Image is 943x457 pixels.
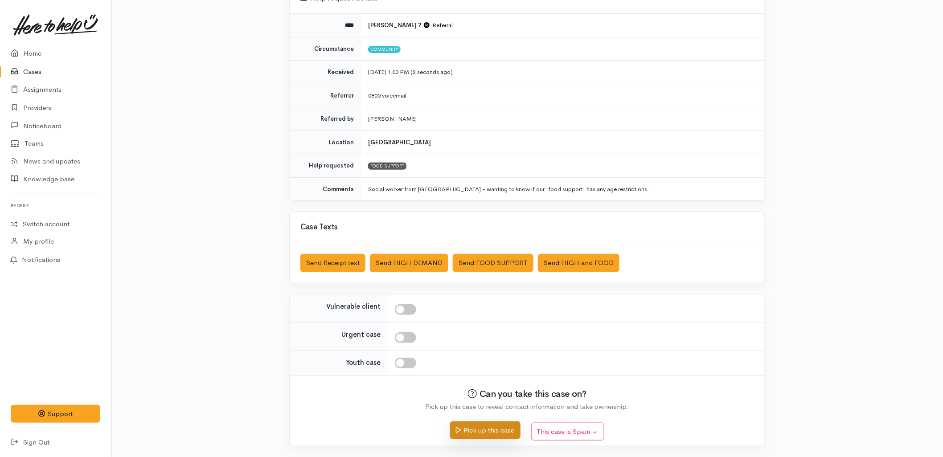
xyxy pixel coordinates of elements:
[290,84,361,107] td: Referrer
[370,254,448,272] button: Send HIGH DEMAND
[361,177,765,200] td: Social worker from [GEOGRAPHIC_DATA] - wanting to know if our 'food support' has any age restrict...
[538,254,619,272] button: Send HIGH and FOOD
[290,107,361,131] td: Referred by
[368,21,421,29] b: [PERSON_NAME] ?
[11,405,100,423] button: Support
[416,402,639,412] div: Pick up this case to reveal contact information and take ownership.
[531,423,604,441] button: This case is Spam
[11,200,100,212] h6: Profile
[290,61,361,84] td: Received
[290,37,361,61] td: Circumstance
[341,330,381,340] label: Urgent case
[450,421,520,440] button: Pick up this case
[290,177,361,200] td: Comments
[368,139,431,146] b: [GEOGRAPHIC_DATA]
[368,163,406,170] div: FOOD SUPPORT
[300,379,754,400] h2: Can you take this case on?
[290,131,361,154] td: Location
[300,223,754,232] h3: Case Texts
[346,358,381,368] label: Youth case
[326,302,381,312] label: Vulnerable client
[453,254,533,272] button: Send FOOD SUPPORT
[300,254,365,272] button: Send Receipt text
[361,84,765,107] td: 0800 voicemail
[361,61,765,84] td: [DATE] 1:00 PM (2 seconds ago)
[368,46,401,53] span: Community
[361,107,765,131] td: [PERSON_NAME]
[290,154,361,178] td: Help requested
[424,21,453,29] span: Referral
